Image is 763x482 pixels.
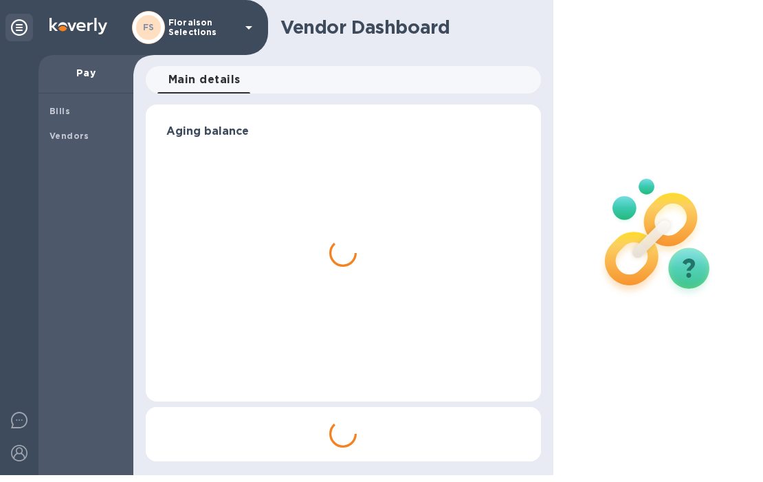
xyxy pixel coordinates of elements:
[168,18,237,37] p: Floraison Selections
[49,106,70,116] b: Bills
[166,125,520,138] h3: Aging balance
[49,66,122,80] p: Pay
[49,18,107,34] img: Logo
[168,70,241,89] span: Main details
[143,22,155,32] b: FS
[280,17,531,39] h1: Vendor Dashboard
[5,14,33,41] div: Unpin categories
[49,131,89,141] b: Vendors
